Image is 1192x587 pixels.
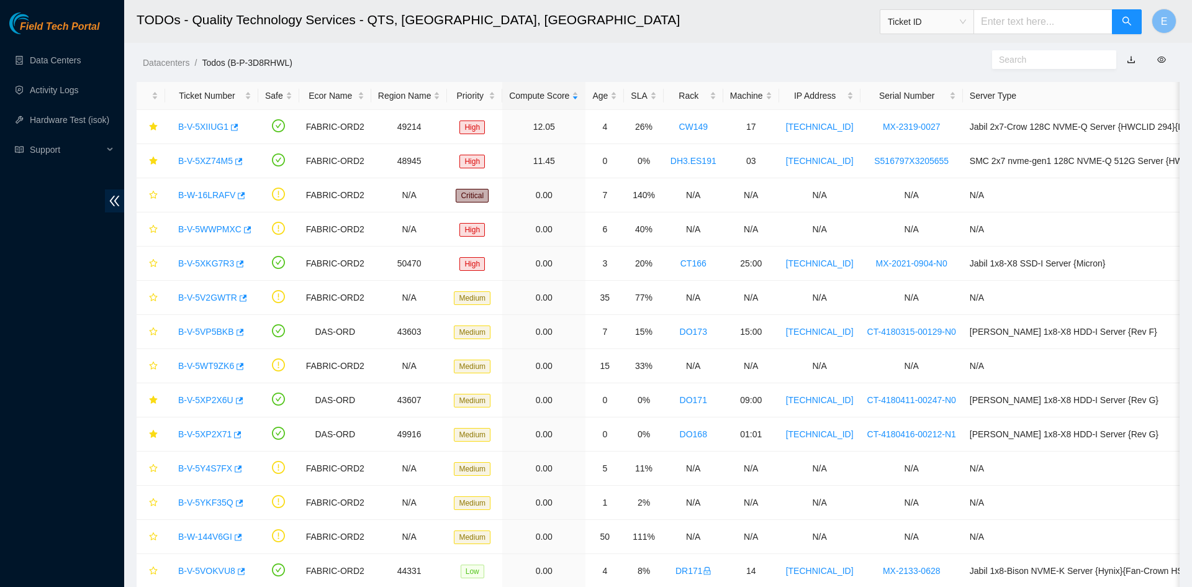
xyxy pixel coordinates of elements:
button: star [143,493,158,512]
span: check-circle [272,324,285,337]
td: FABRIC-ORD2 [299,110,371,144]
span: star [149,430,158,440]
button: star [143,561,158,581]
td: 0.00 [502,315,585,349]
a: Todos (B-P-3D8RHWL) [202,58,292,68]
span: star [149,122,158,132]
td: N/A [664,212,723,247]
span: star [149,362,158,371]
td: DAS-ORD [299,417,371,452]
a: Activity Logs [30,85,79,95]
td: 12.05 [502,110,585,144]
td: N/A [371,520,448,554]
td: 25:00 [723,247,779,281]
a: DH3.ES191 [670,156,716,166]
td: N/A [779,349,860,383]
td: N/A [779,520,860,554]
td: DAS-ORD [299,315,371,349]
a: B-V-5XP2X71 [178,429,232,439]
span: Field Tech Portal [20,21,99,33]
td: N/A [860,212,963,247]
td: 50470 [371,247,448,281]
button: star [143,390,158,410]
td: 15 [585,349,624,383]
a: B-V-5Y4S7FX [178,463,232,473]
a: MX-2319-0027 [883,122,941,132]
span: exclamation-circle [272,529,285,542]
td: 11% [624,452,663,486]
td: 3 [585,247,624,281]
a: DO173 [680,327,707,337]
td: 49916 [371,417,448,452]
td: N/A [371,452,448,486]
span: eye [1157,55,1166,64]
button: star [143,288,158,307]
td: FABRIC-ORD2 [299,452,371,486]
span: check-circle [272,153,285,166]
span: star [149,464,158,474]
td: FABRIC-ORD2 [299,212,371,247]
td: 40% [624,212,663,247]
td: FABRIC-ORD2 [299,281,371,315]
a: DO171 [680,395,707,405]
span: High [459,155,485,168]
td: 0.00 [502,383,585,417]
td: 43607 [371,383,448,417]
span: star [149,191,158,201]
td: N/A [723,486,779,520]
span: lock [703,567,711,575]
td: N/A [664,486,723,520]
td: 6 [585,212,624,247]
td: 0.00 [502,520,585,554]
td: N/A [723,520,779,554]
td: N/A [779,452,860,486]
td: 26% [624,110,663,144]
a: [TECHNICAL_ID] [786,395,854,405]
td: 0 [585,417,624,452]
td: 0% [624,144,663,178]
td: FABRIC-ORD2 [299,486,371,520]
td: 0.00 [502,417,585,452]
span: exclamation-circle [272,222,285,235]
span: star [149,327,158,337]
td: N/A [371,178,448,212]
td: N/A [664,452,723,486]
td: 20% [624,247,663,281]
button: star [143,185,158,205]
a: [TECHNICAL_ID] [786,566,854,576]
a: B-V-5VP5BKB [178,327,234,337]
span: star [149,567,158,576]
span: High [459,121,485,134]
span: check-circle [272,119,285,132]
td: 5 [585,452,624,486]
td: 48945 [371,144,448,178]
td: 15% [624,315,663,349]
span: Medium [454,325,490,339]
td: N/A [371,349,448,383]
button: star [143,219,158,239]
a: CW149 [679,122,708,132]
td: 111% [624,520,663,554]
td: N/A [779,281,860,315]
button: download [1117,50,1145,70]
a: download [1127,55,1136,65]
a: CT166 [680,258,707,268]
span: Medium [454,291,490,305]
td: 7 [585,315,624,349]
span: exclamation-circle [272,358,285,371]
td: N/A [860,281,963,315]
a: [TECHNICAL_ID] [786,156,854,166]
span: star [149,532,158,542]
span: exclamation-circle [272,188,285,201]
td: 0.00 [502,247,585,281]
td: N/A [371,281,448,315]
a: Hardware Test (isok) [30,115,109,125]
span: Medium [454,394,490,407]
button: star [143,458,158,478]
span: High [459,257,485,271]
td: 0% [624,417,663,452]
td: 15:00 [723,315,779,349]
span: / [194,58,197,68]
button: star [143,151,158,171]
a: B-V-5VOKVU8 [178,566,235,576]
